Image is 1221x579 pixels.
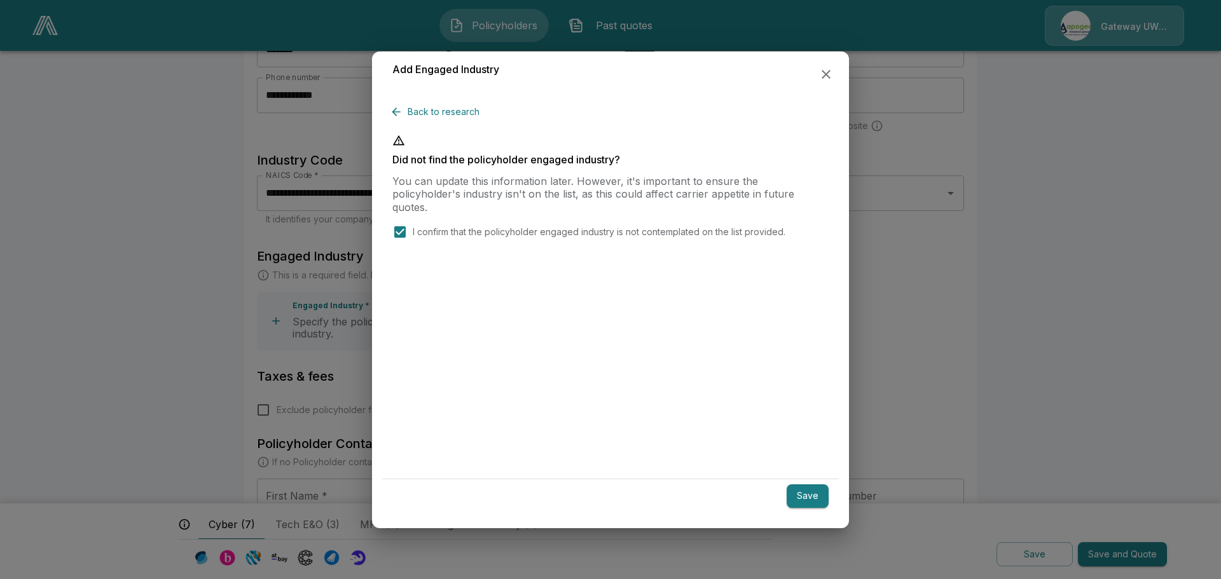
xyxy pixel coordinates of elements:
[392,175,829,214] p: You can update this information later. However, it's important to ensure the policyholder's indus...
[413,225,785,238] p: I confirm that the policyholder engaged industry is not contemplated on the list provided.
[392,62,499,78] h6: Add Engaged Industry
[392,100,485,124] button: Back to research
[392,154,829,165] p: Did not find the policyholder engaged industry?
[787,484,829,508] button: Save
